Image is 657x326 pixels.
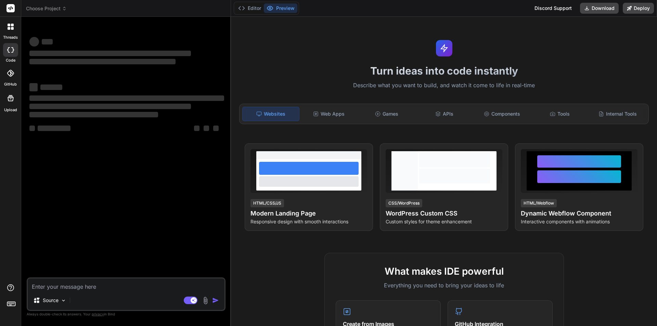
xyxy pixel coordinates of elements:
[212,297,219,304] img: icon
[202,297,209,304] img: attachment
[416,107,473,121] div: APIs
[213,126,219,131] span: ‌
[4,107,17,113] label: Upload
[532,107,588,121] div: Tools
[359,107,415,121] div: Games
[29,59,176,64] span: ‌
[521,209,637,218] h4: Dynamic Webflow Component
[29,104,191,109] span: ‌
[29,95,224,101] span: ‌
[250,199,284,207] div: HTML/CSS/JS
[235,3,264,13] button: Editor
[301,107,357,121] div: Web Apps
[235,81,653,90] p: Describe what you want to build, and watch it come to life in real-time
[40,84,62,90] span: ‌
[336,264,553,278] h2: What makes IDE powerful
[29,112,158,117] span: ‌
[204,126,209,131] span: ‌
[250,209,367,218] h4: Modern Landing Page
[386,218,502,225] p: Custom styles for theme enhancement
[386,209,502,218] h4: WordPress Custom CSS
[6,57,15,63] label: code
[29,126,35,131] span: ‌
[242,107,299,121] div: Websites
[61,298,66,303] img: Pick Models
[27,311,226,317] p: Always double-check its answers. Your in Bind
[3,35,18,40] label: threads
[386,199,422,207] div: CSS/WordPress
[43,297,59,304] p: Source
[474,107,530,121] div: Components
[623,3,654,14] button: Deploy
[194,126,199,131] span: ‌
[521,218,637,225] p: Interactive components with animations
[4,81,17,87] label: GitHub
[580,3,619,14] button: Download
[92,312,104,316] span: privacy
[589,107,646,121] div: Internal Tools
[38,126,70,131] span: ‌
[264,3,297,13] button: Preview
[29,51,191,56] span: ‌
[29,83,38,91] span: ‌
[235,65,653,77] h1: Turn ideas into code instantly
[521,199,557,207] div: HTML/Webflow
[250,218,367,225] p: Responsive design with smooth interactions
[530,3,576,14] div: Discord Support
[29,37,39,47] span: ‌
[336,281,553,289] p: Everything you need to bring your ideas to life
[42,39,53,44] span: ‌
[26,5,67,12] span: Choose Project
